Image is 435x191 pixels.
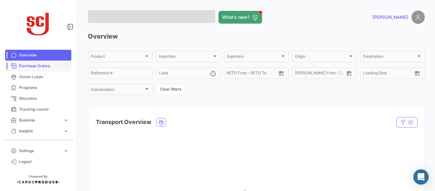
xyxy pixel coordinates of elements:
[363,55,416,60] span: Destination
[308,72,332,76] input: To
[227,55,280,60] span: Exporters
[5,93,71,104] a: Allocation
[218,11,262,24] button: What's new?
[19,128,61,134] span: Insights
[240,72,264,76] input: To
[19,96,69,101] span: Allocation
[19,52,69,58] span: Overview
[63,117,69,123] span: expand_more
[19,117,61,123] span: Business
[372,14,408,20] span: [PERSON_NAME]
[344,69,354,78] button: Open calendar
[363,72,372,76] input: From
[19,159,69,165] span: Logout
[91,88,144,93] span: Stakeholders
[157,118,166,126] button: Ocean
[5,104,71,115] a: Tracking courier
[96,118,151,127] h4: Transport Overview
[19,85,69,91] span: Programs
[5,82,71,93] a: Programs
[88,32,425,41] h3: Overview
[19,148,61,154] span: Settings
[22,8,54,40] img: scj_logo1.svg
[295,55,348,60] span: Origin
[276,69,286,78] button: Open calendar
[376,72,400,76] input: To
[156,84,185,95] button: Clear filters
[5,136,71,147] a: Carbon Footprint
[159,55,212,60] span: Importers
[227,72,236,76] input: From
[63,148,69,154] span: expand_more
[412,69,422,78] button: Open calendar
[5,50,71,61] a: Overview
[295,72,304,76] input: From
[63,128,69,134] span: expand_more
[19,63,69,69] span: Purchase Orders
[411,11,425,24] img: placeholder-user.png
[5,61,71,71] a: Purchase Orders
[5,71,71,82] a: Ocean Loads
[91,55,144,60] span: Product
[222,14,249,20] span: What's new?
[19,74,69,80] span: Ocean Loads
[413,169,429,185] div: Abrir Intercom Messenger
[19,107,69,112] span: Tracking courier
